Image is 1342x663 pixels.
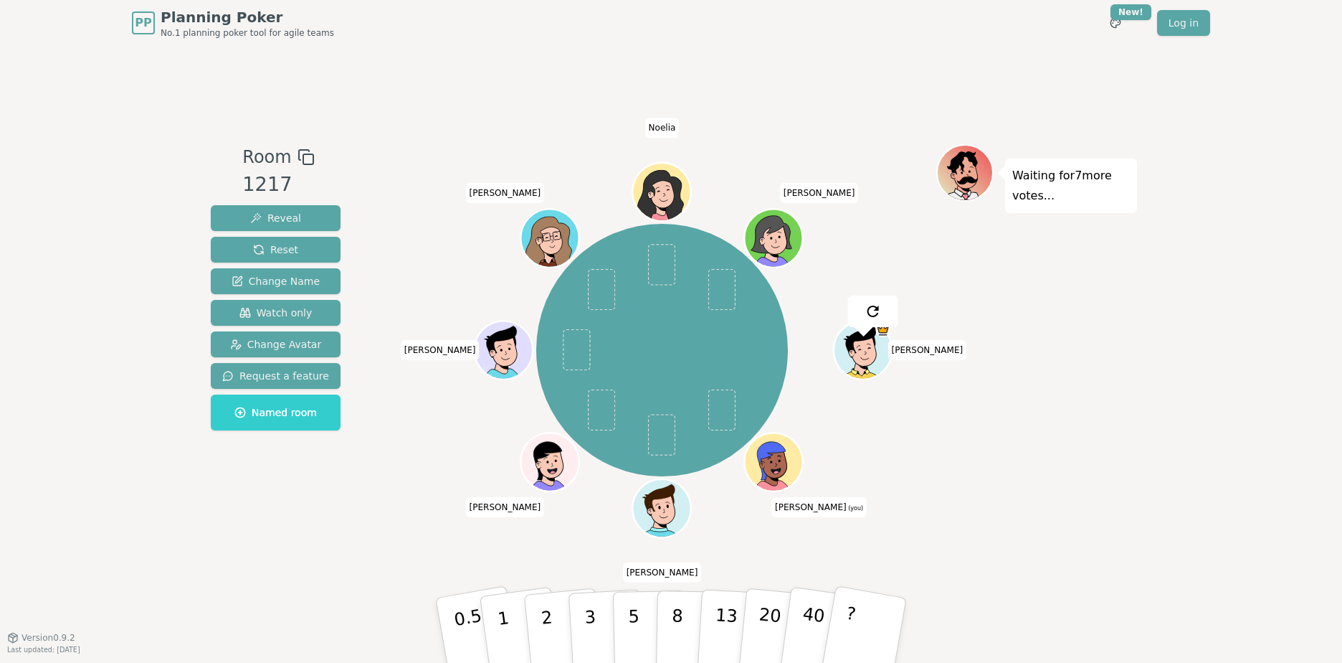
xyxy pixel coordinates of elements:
[746,435,801,490] button: Click to change your avatar
[1103,10,1128,36] button: New!
[847,505,864,512] span: (you)
[401,340,480,360] span: Click to change your name
[135,14,151,32] span: PP
[161,7,334,27] span: Planning Poker
[230,337,322,352] span: Change Avatar
[466,497,545,517] span: Click to change your name
[242,170,314,199] div: 1217
[211,268,341,294] button: Change Name
[623,563,702,583] span: Click to change your name
[645,118,680,138] span: Click to change your name
[887,340,966,360] span: Click to change your name
[232,274,320,288] span: Change Name
[211,395,341,431] button: Named room
[1110,4,1151,20] div: New!
[211,205,341,231] button: Reveal
[865,303,882,320] img: reset
[780,183,859,203] span: Click to change your name
[250,211,301,225] span: Reveal
[242,144,291,170] span: Room
[771,497,867,517] span: Click to change your name
[132,7,334,39] a: PPPlanning PokerNo.1 planning poker tool for agile teams
[22,632,75,644] span: Version 0.9.2
[876,323,890,337] span: Lukas is the host
[466,183,545,203] span: Click to change your name
[211,300,341,326] button: Watch only
[234,405,317,420] span: Named room
[1012,166,1130,206] p: Waiting for 7 more votes...
[1157,10,1210,36] a: Log in
[7,646,80,654] span: Last updated: [DATE]
[7,632,75,644] button: Version0.9.2
[253,243,298,257] span: Reset
[211,237,341,263] button: Reset
[211,363,341,389] button: Request a feature
[161,27,334,39] span: No.1 planning poker tool for agile teams
[211,331,341,357] button: Change Avatar
[239,306,313,320] span: Watch only
[222,369,329,383] span: Request a feature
